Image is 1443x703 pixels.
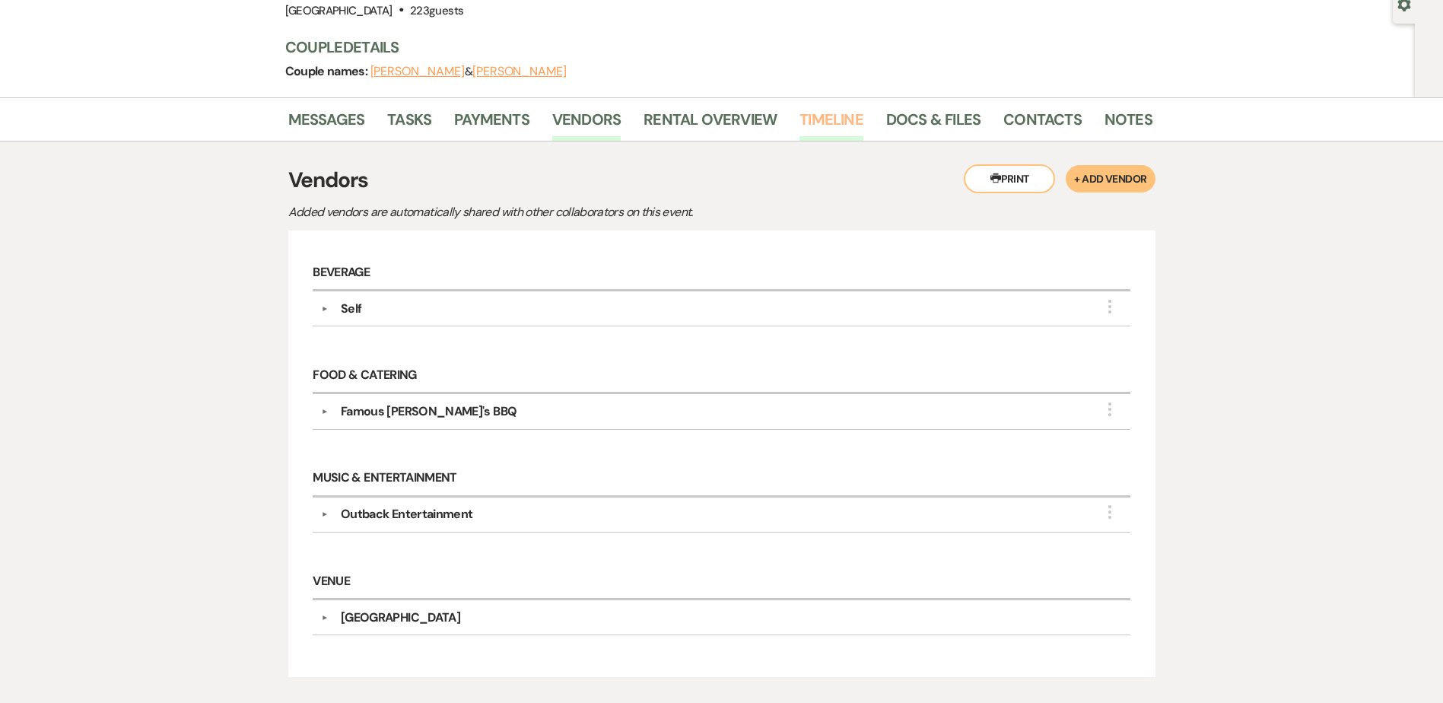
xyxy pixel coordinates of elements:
[285,37,1137,58] h3: Couple Details
[472,65,567,78] button: [PERSON_NAME]
[370,65,465,78] button: [PERSON_NAME]
[288,202,821,222] p: Added vendors are automatically shared with other collaborators on this event.
[552,107,621,141] a: Vendors
[370,64,567,79] span: &
[313,565,1130,600] h6: Venue
[1104,107,1152,141] a: Notes
[799,107,863,141] a: Timeline
[410,3,463,18] span: 223 guests
[454,107,529,141] a: Payments
[316,614,334,622] button: ▼
[316,511,334,518] button: ▼
[341,505,473,523] div: Outback Entertainment
[288,107,365,141] a: Messages
[341,300,361,318] div: Self
[1003,107,1082,141] a: Contacts
[1066,165,1155,192] button: + Add Vendor
[313,462,1130,498] h6: Music & Entertainment
[313,256,1130,291] h6: Beverage
[387,107,431,141] a: Tasks
[341,402,516,421] div: Famous [PERSON_NAME]'s BBQ
[886,107,981,141] a: Docs & Files
[313,358,1130,394] h6: Food & Catering
[285,63,370,79] span: Couple names:
[285,3,393,18] span: [GEOGRAPHIC_DATA]
[341,609,460,627] div: [GEOGRAPHIC_DATA]
[316,408,334,415] button: ▼
[964,164,1055,193] button: Print
[644,107,777,141] a: Rental Overview
[316,305,334,313] button: ▼
[288,164,1155,196] h3: Vendors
